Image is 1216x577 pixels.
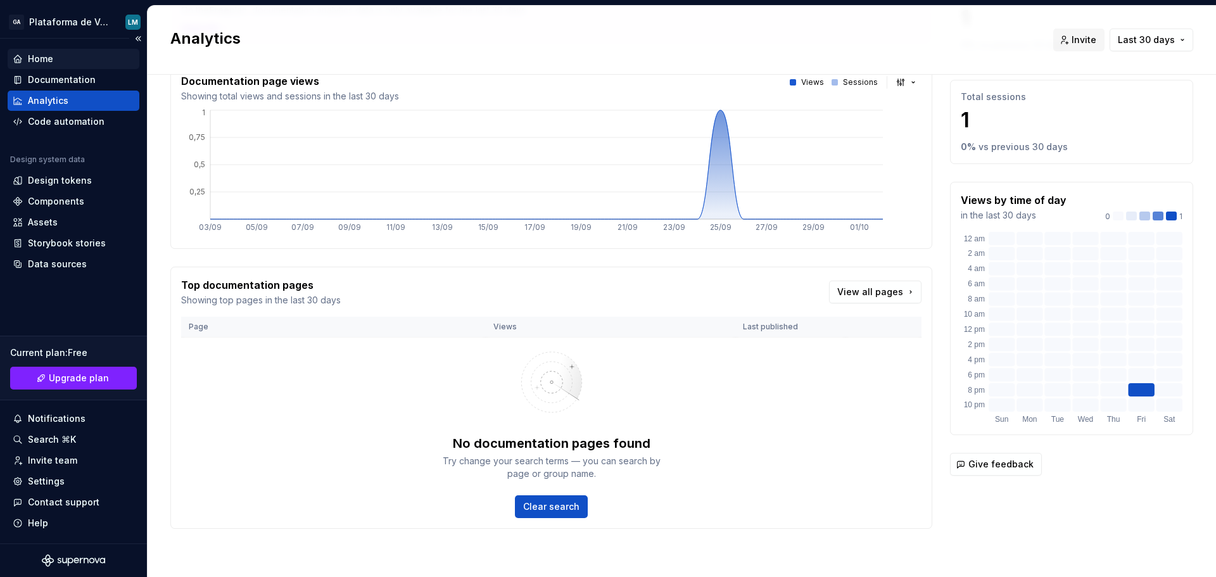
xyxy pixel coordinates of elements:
[291,222,314,232] tspan: 07/09
[964,234,985,243] text: 12 am
[10,155,85,165] div: Design system data
[181,90,399,103] p: Showing total views and sessions in the last 30 days
[961,91,1182,103] p: Total sessions
[8,409,139,429] button: Notifications
[246,222,268,232] tspan: 05/09
[8,254,139,274] a: Data sources
[8,212,139,232] a: Assets
[964,400,985,409] text: 10 pm
[8,111,139,132] a: Code automation
[28,115,104,128] div: Code automation
[8,492,139,512] button: Contact support
[1051,415,1065,424] text: Tue
[843,77,878,87] p: Sessions
[802,222,825,232] tspan: 29/09
[571,222,592,232] tspan: 19/09
[801,77,824,87] p: Views
[950,453,1042,476] button: Give feedback
[8,70,139,90] a: Documentation
[202,108,205,117] tspan: 1
[1107,415,1120,424] text: Thu
[10,367,137,390] button: Upgrade plan
[968,355,985,364] text: 4 pm
[128,17,138,27] div: LM
[478,222,498,232] tspan: 15/09
[961,141,976,153] p: 0 %
[28,517,48,529] div: Help
[829,281,921,303] a: View all pages
[28,73,96,86] div: Documentation
[968,386,985,395] text: 8 pm
[8,91,139,111] a: Analytics
[961,108,1182,133] p: 1
[1105,212,1182,222] div: 1
[1078,415,1093,424] text: Wed
[29,16,110,29] div: Plataforma de Vendas Digitais
[1053,29,1105,51] button: Invite
[8,191,139,212] a: Components
[28,454,77,467] div: Invite team
[8,170,139,191] a: Design tokens
[338,222,361,232] tspan: 09/09
[28,195,84,208] div: Components
[181,73,399,89] p: Documentation page views
[968,340,985,349] text: 2 pm
[8,513,139,533] button: Help
[129,30,147,48] button: Collapse sidebar
[199,222,222,232] tspan: 03/09
[28,496,99,509] div: Contact support
[28,258,87,270] div: Data sources
[756,222,778,232] tspan: 27/09
[3,8,144,35] button: GAPlataforma de Vendas DigitaisLM
[524,222,545,232] tspan: 17/09
[964,310,985,319] text: 10 am
[189,132,205,142] tspan: 0,75
[1118,34,1175,46] span: Last 30 days
[181,317,486,338] th: Page
[486,317,735,338] th: Views
[10,346,137,359] div: Current plan : Free
[961,209,1067,222] p: in the last 30 days
[663,222,685,232] tspan: 23/09
[8,49,139,69] a: Home
[8,450,139,471] a: Invite team
[9,15,24,30] div: GA
[170,29,1038,49] h2: Analytics
[968,249,985,258] text: 2 am
[968,264,985,273] text: 4 am
[28,237,106,250] div: Storybook stories
[432,222,453,232] tspan: 13/09
[617,222,638,232] tspan: 21/09
[710,222,731,232] tspan: 25/09
[8,471,139,491] a: Settings
[1137,415,1146,424] text: Fri
[1072,34,1096,46] span: Invite
[42,554,105,567] svg: Supernova Logo
[28,433,76,446] div: Search ⌘K
[8,233,139,253] a: Storybook stories
[850,222,869,232] tspan: 01/10
[1110,29,1193,51] button: Last 30 days
[995,415,1008,424] text: Sun
[49,372,109,384] span: Upgrade plan
[961,193,1067,208] p: Views by time of day
[189,187,205,196] tspan: 0,25
[28,174,92,187] div: Design tokens
[8,429,139,450] button: Search ⌘K
[515,495,588,518] button: Clear search
[453,434,650,452] div: No documentation pages found
[194,160,205,169] tspan: 0,5
[1163,415,1175,424] text: Sat
[837,286,903,298] span: View all pages
[523,500,579,513] span: Clear search
[28,412,85,425] div: Notifications
[968,371,985,379] text: 6 pm
[964,325,985,334] text: 12 pm
[28,94,68,107] div: Analytics
[735,317,845,338] th: Last published
[28,475,65,488] div: Settings
[438,455,666,480] div: Try change your search terms — you can search by page or group name.
[28,216,58,229] div: Assets
[181,277,341,293] p: Top documentation pages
